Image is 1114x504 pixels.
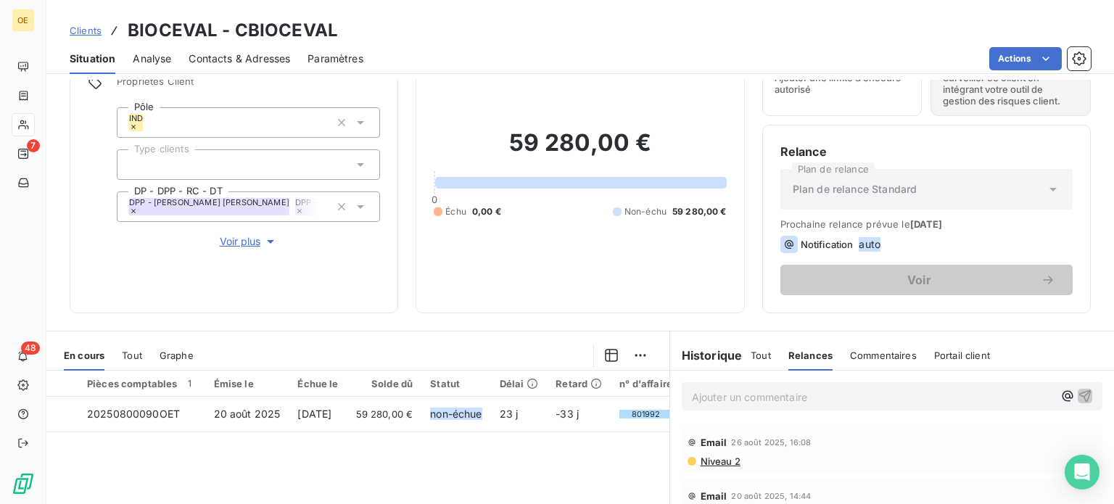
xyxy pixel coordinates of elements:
span: En cours [64,350,104,361]
span: IND [129,114,143,123]
h3: BIOCEVAL - CBIOCEVAL [128,17,338,44]
span: 0 [432,194,437,205]
span: [DATE] [297,408,331,420]
span: Ajouter une limite d’encours autorisé [775,72,910,95]
span: DPP - [PERSON_NAME] [PERSON_NAME] [129,198,289,207]
span: Tout [122,350,142,361]
div: Échue le [297,378,338,389]
span: 59 280,00 € [356,407,413,421]
span: 801992 [632,410,661,418]
span: 20 août 2025 [214,408,281,420]
span: Clients [70,25,102,36]
span: Situation [70,51,115,66]
div: n° d'affaire [619,378,672,389]
span: Surveiller ce client en intégrant votre outil de gestion des risques client. [943,72,1078,107]
span: 23 j [500,408,519,420]
span: Contacts & Adresses [189,51,290,66]
div: Pièces comptables [87,377,197,390]
div: OE [12,9,35,32]
span: Analyse [133,51,171,66]
button: Actions [989,47,1062,70]
span: 1 [183,377,197,390]
span: Niveau 2 [699,455,740,467]
span: Portail client [934,350,990,361]
span: Plan de relance Standard [793,182,917,197]
span: 48 [21,342,40,355]
a: Clients [70,23,102,38]
span: Non-échu [624,205,667,218]
h2: 59 280,00 € [434,128,726,172]
span: 20250800090OET [87,408,180,420]
input: Ajouter une valeur [318,200,330,213]
span: 7 [27,139,40,152]
span: non-échue [430,408,482,420]
span: 0,00 € [472,205,501,218]
span: auto [859,237,880,252]
div: Délai [500,378,539,389]
span: Graphe [160,350,194,361]
span: Tout [751,350,771,361]
span: Commentaires [850,350,917,361]
input: Ajouter une valeur [143,116,154,129]
span: Voir [798,274,1041,286]
span: Voir plus [220,234,278,249]
span: 26 août 2025, 16:08 [731,438,811,447]
span: Notification [801,239,854,250]
span: Paramètres [308,51,363,66]
span: Prochaine relance prévue le [780,218,1073,230]
h6: Historique [670,347,743,364]
div: Solde dû [356,378,413,389]
span: Email [701,490,727,502]
input: Ajouter une valeur [129,158,141,171]
div: Émise le [214,378,281,389]
span: Email [701,437,727,448]
div: Statut [430,378,482,389]
span: 20 août 2025, 14:44 [731,492,811,500]
img: Logo LeanPay [12,472,35,495]
span: 59 280,00 € [672,205,727,218]
span: Relances [788,350,833,361]
div: Open Intercom Messenger [1065,455,1099,489]
div: Retard [556,378,602,389]
span: Propriétés Client [117,75,380,96]
span: [DATE] [910,218,943,230]
span: DPP - [PERSON_NAME] [295,198,387,207]
button: Voir [780,265,1073,295]
button: Voir plus [117,234,380,249]
span: -33 j [556,408,579,420]
h6: Relance [780,143,1073,160]
span: Échu [445,205,466,218]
